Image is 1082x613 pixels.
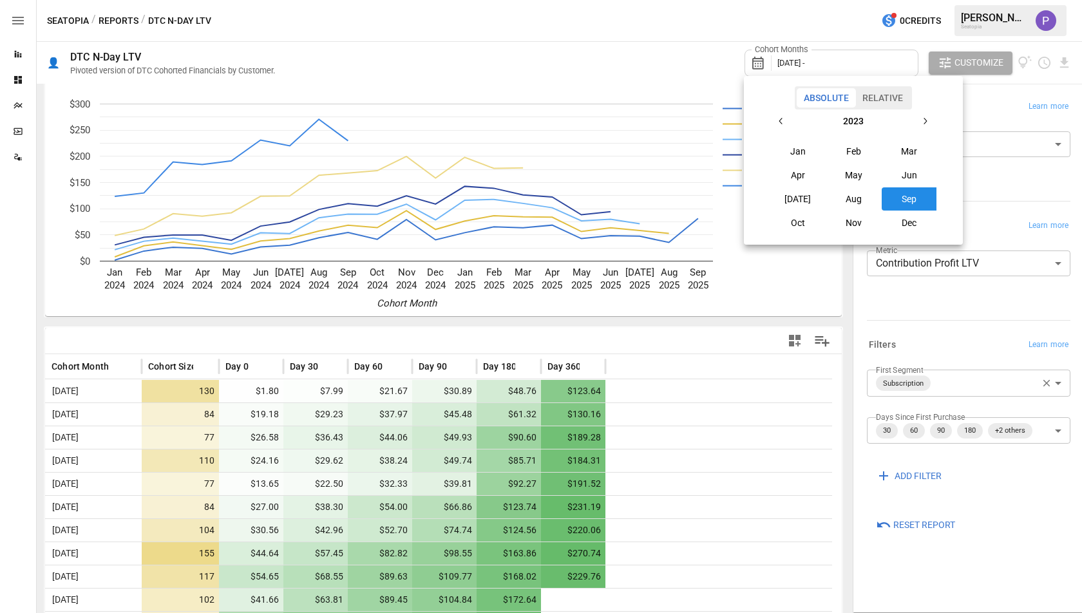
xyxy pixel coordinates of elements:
button: Aug [826,187,881,211]
button: Oct [770,211,826,234]
button: Nov [826,211,881,234]
button: Jun [882,164,937,187]
button: [DATE] [770,187,826,211]
button: Dec [882,211,937,234]
button: Relative [855,88,910,108]
button: Mar [882,140,937,163]
button: Jan [770,140,826,163]
button: 2023 [793,109,913,133]
button: May [826,164,881,187]
button: Sep [882,187,937,211]
button: Feb [826,140,881,163]
button: Absolute [797,88,856,108]
button: Apr [770,164,826,187]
